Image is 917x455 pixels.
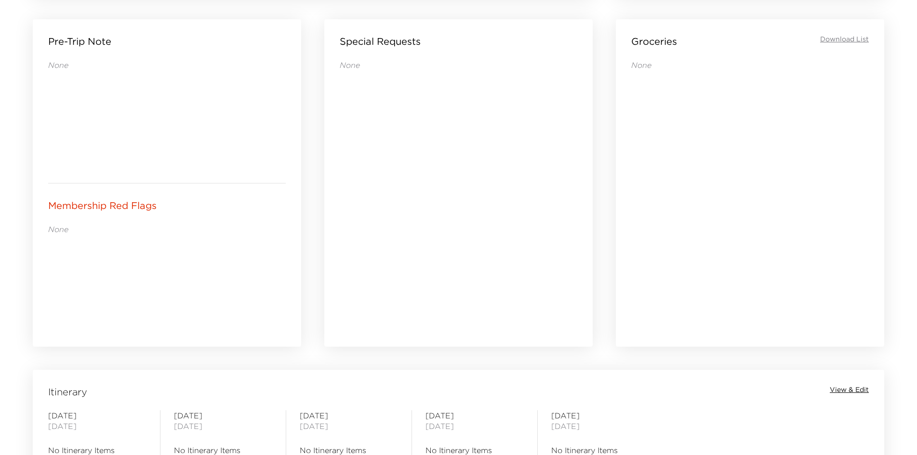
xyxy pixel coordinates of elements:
span: Itinerary [48,385,87,399]
span: [DATE] [551,421,650,431]
p: None [340,60,577,70]
span: [DATE] [174,410,272,421]
p: Groceries [631,35,677,48]
button: View & Edit [830,385,869,395]
p: Membership Red Flags [48,199,157,212]
p: Pre-Trip Note [48,35,111,48]
span: [DATE] [425,421,524,431]
span: [DATE] [48,421,146,431]
p: None [48,224,286,234]
span: [DATE] [174,421,272,431]
span: [DATE] [425,410,524,421]
p: None [631,60,869,70]
span: [DATE] [48,410,146,421]
span: [DATE] [300,421,398,431]
p: Special Requests [340,35,421,48]
span: [DATE] [551,410,650,421]
span: [DATE] [300,410,398,421]
p: None [48,60,286,70]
